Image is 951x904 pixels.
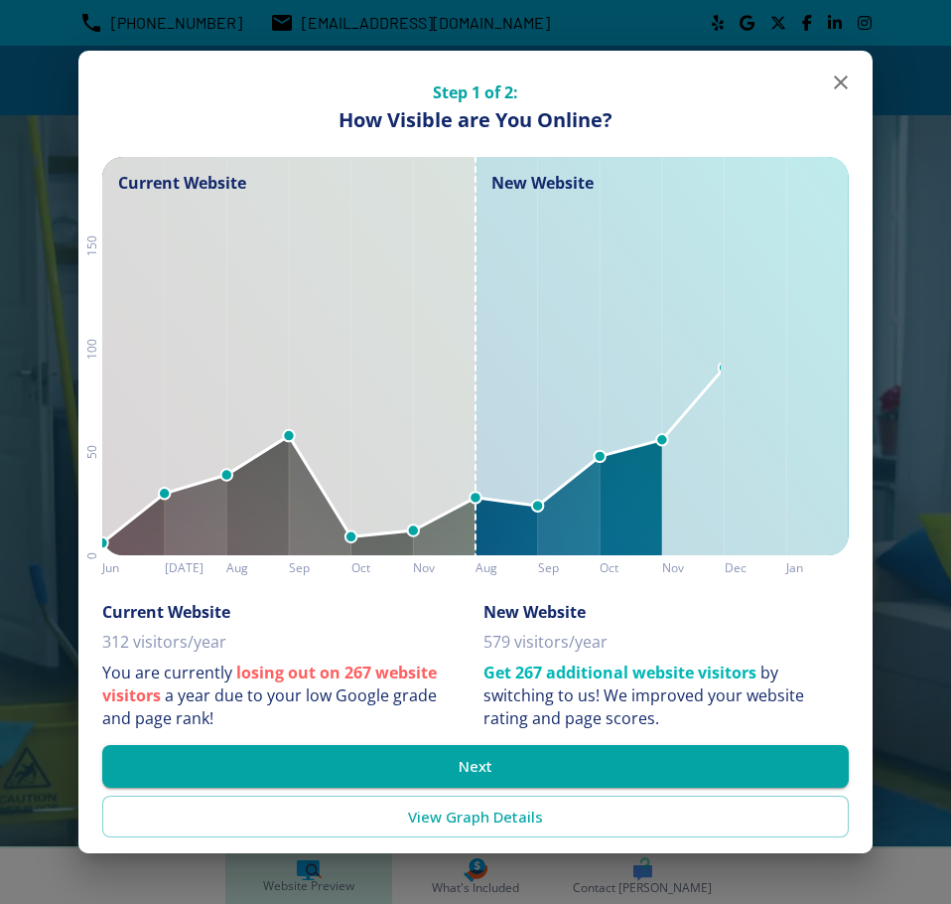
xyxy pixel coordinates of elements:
h6: Current Website [102,602,230,623]
h6: Aug [226,557,289,578]
p: 312 visitors/year [102,631,226,654]
h6: Aug [475,557,538,578]
strong: Get 267 additional website visitors [483,662,756,683]
h6: Nov [413,557,475,578]
h6: Sep [289,557,351,578]
h6: Jun [102,557,165,578]
button: Next [102,745,849,787]
h6: Dec [725,557,787,578]
p: You are currently a year due to your low Google grade and page rank! [102,662,468,730]
p: by switching to us! [483,662,849,730]
h6: Oct [600,557,662,578]
div: We improved your website rating and page scores. [483,684,804,729]
h6: Oct [351,557,414,578]
h6: Nov [662,557,725,578]
a: View Graph Details [102,796,849,837]
h6: Sep [538,557,601,578]
p: 579 visitors/year [483,631,608,654]
h6: New Website [483,602,586,623]
h6: Jan [786,557,849,578]
h6: [DATE] [165,557,227,578]
strong: losing out on 267 website visitors [102,662,437,706]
